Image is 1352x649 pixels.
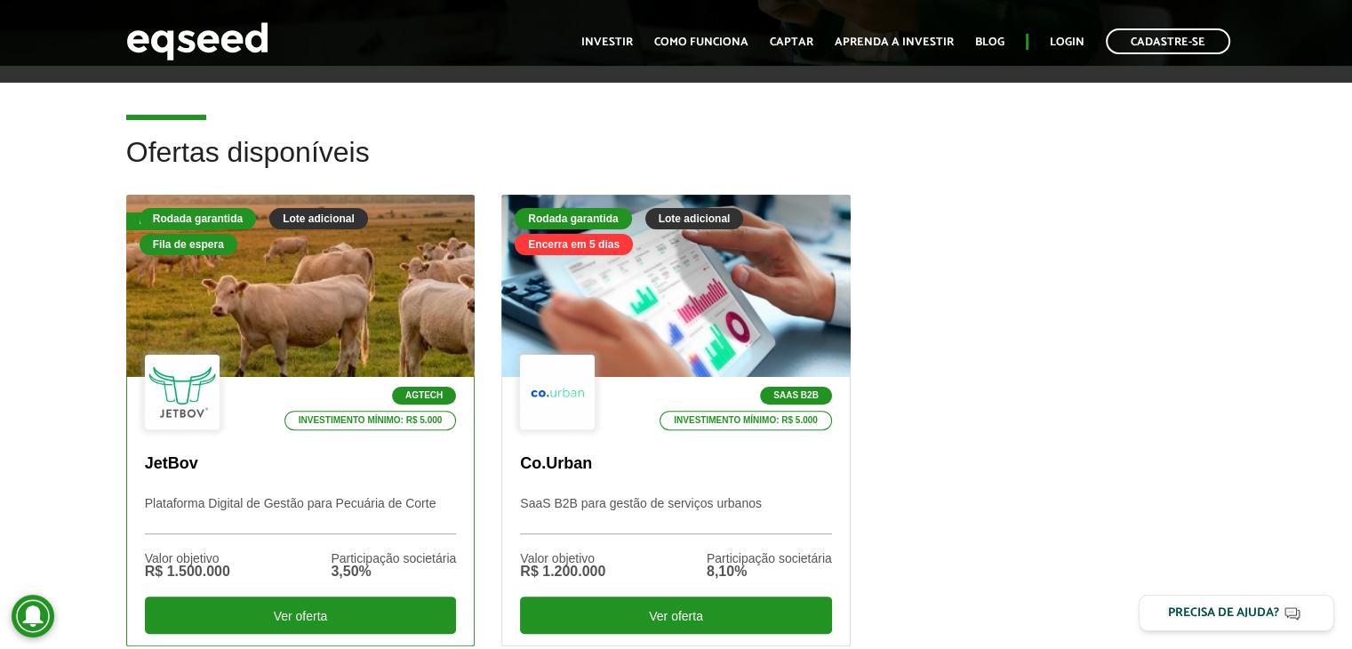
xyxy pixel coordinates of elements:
p: Investimento mínimo: R$ 5.000 [660,411,832,430]
p: Plataforma Digital de Gestão para Pecuária de Corte [145,496,457,534]
img: EqSeed [126,18,268,65]
p: Investimento mínimo: R$ 5.000 [284,411,457,430]
div: R$ 1.200.000 [520,565,605,579]
a: Cadastre-se [1106,28,1230,54]
a: Login [1050,36,1084,48]
div: R$ 1.500.000 [145,565,230,579]
div: 3,50% [331,565,456,579]
div: Participação societária [707,552,832,565]
div: 8,10% [707,565,832,579]
div: Rodada garantida [140,208,256,229]
p: SaaS B2B para gestão de serviços urbanos [520,496,832,534]
div: Encerra em 5 dias [515,234,633,255]
a: Como funciona [654,36,748,48]
div: Fila de espera [140,234,237,255]
p: Agtech [392,387,456,405]
a: Fila de espera Rodada garantida Lote adicional Fila de espera Agtech Investimento mínimo: R$ 5.00... [126,195,476,646]
div: Valor objetivo [520,552,605,565]
div: Valor objetivo [145,552,230,565]
a: Rodada garantida Lote adicional Encerra em 5 dias SaaS B2B Investimento mínimo: R$ 5.000 Co.Urban... [501,195,851,646]
div: Rodada garantida [515,208,631,229]
p: SaaS B2B [760,387,832,405]
div: Participação societária [331,552,456,565]
a: Blog [975,36,1004,48]
div: Ver oferta [520,597,832,634]
div: Ver oferta [145,597,457,634]
div: Fila de espera [126,212,226,230]
div: Lote adicional [645,208,744,229]
div: Lote adicional [269,208,368,229]
p: Co.Urban [520,454,832,474]
p: JetBov [145,454,457,474]
a: Aprenda a investir [835,36,954,48]
h2: Ofertas disponíveis [126,137,1227,195]
a: Captar [770,36,813,48]
a: Investir [581,36,633,48]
